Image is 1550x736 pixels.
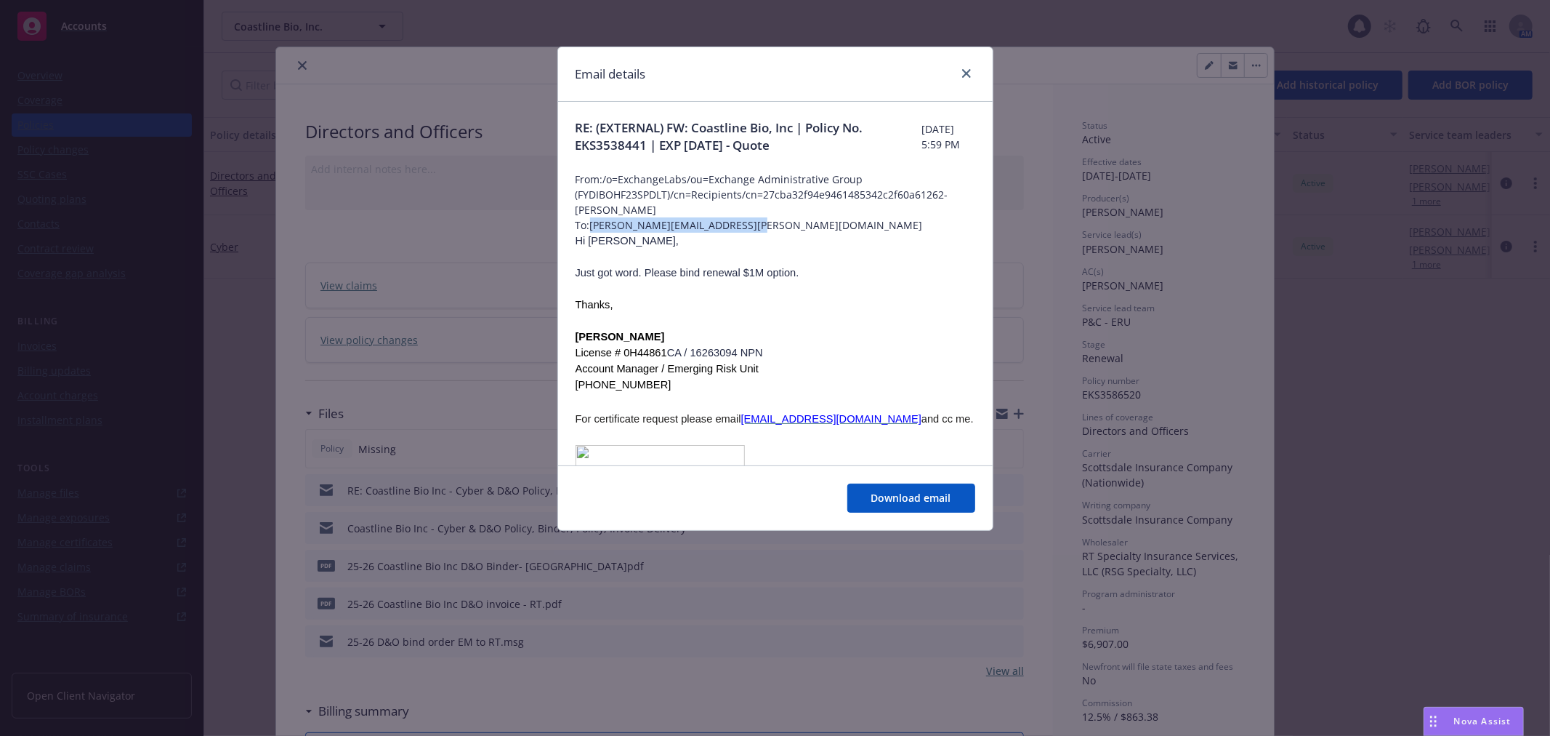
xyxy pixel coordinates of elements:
[576,445,746,474] img: image002.png@01DC0D33.C5697BF0
[1454,715,1511,727] span: Nova Assist
[871,491,951,505] span: Download email
[1424,707,1524,736] button: Nova Assist
[1424,708,1442,735] div: Drag to move
[847,484,975,513] button: Download email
